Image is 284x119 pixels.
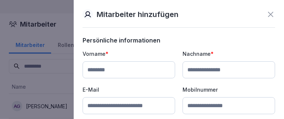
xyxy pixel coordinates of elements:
[83,86,175,93] p: E-Mail
[83,37,275,44] p: Persönliche informationen
[183,86,275,93] p: Mobilnummer
[97,9,178,20] p: Mitarbeiter hinzufügen
[183,50,275,58] p: Nachname
[83,50,175,58] p: Vorname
